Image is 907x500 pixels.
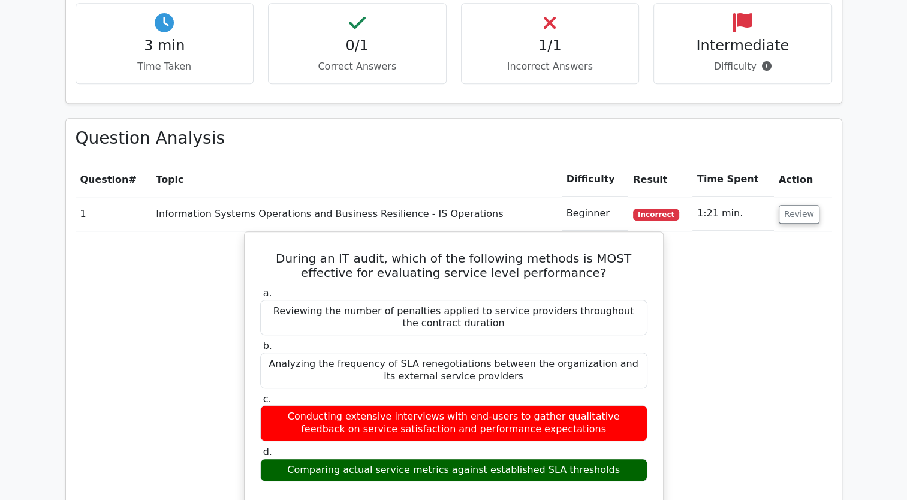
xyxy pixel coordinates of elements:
th: Difficulty [562,162,629,197]
h4: 0/1 [278,37,436,55]
td: Beginner [562,197,629,231]
td: Information Systems Operations and Business Resilience - IS Operations [151,197,561,231]
th: # [76,162,152,197]
h5: During an IT audit, which of the following methods is MOST effective for evaluating service level... [259,251,649,280]
td: 1:21 min. [692,197,774,231]
div: Reviewing the number of penalties applied to service providers throughout the contract duration [260,300,647,336]
p: Difficulty [664,59,822,74]
th: Action [774,162,832,197]
span: a. [263,287,272,299]
div: Comparing actual service metrics against established SLA thresholds [260,459,647,482]
td: 1 [76,197,152,231]
span: Incorrect [633,209,679,221]
p: Time Taken [86,59,244,74]
span: d. [263,446,272,457]
p: Correct Answers [278,59,436,74]
th: Result [628,162,692,197]
h4: 3 min [86,37,244,55]
th: Time Spent [692,162,774,197]
h4: 1/1 [471,37,629,55]
span: Question [80,174,129,185]
span: b. [263,340,272,351]
th: Topic [151,162,561,197]
div: Analyzing the frequency of SLA renegotiations between the organization and its external service p... [260,353,647,388]
span: c. [263,393,272,405]
div: Conducting extensive interviews with end-users to gather qualitative feedback on service satisfac... [260,405,647,441]
h3: Question Analysis [76,128,832,149]
button: Review [779,205,819,224]
h4: Intermediate [664,37,822,55]
p: Incorrect Answers [471,59,629,74]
